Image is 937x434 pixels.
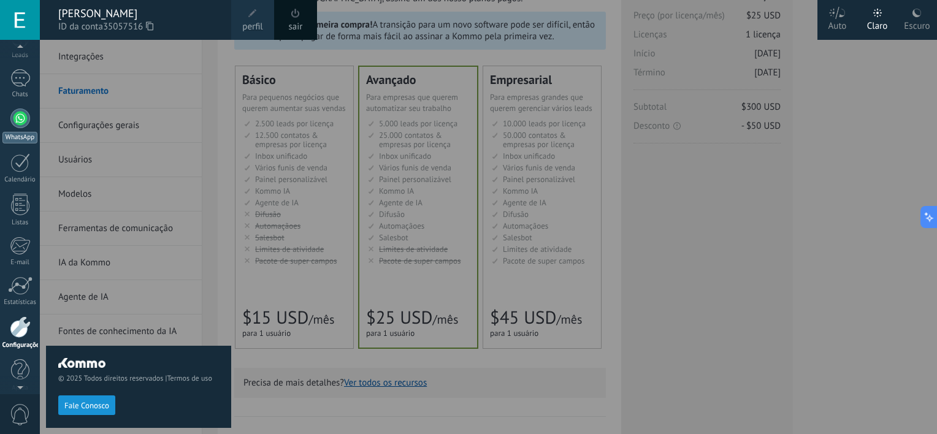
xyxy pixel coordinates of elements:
[2,341,38,349] div: Configurações
[867,8,888,40] div: Claro
[58,20,219,34] span: ID da conta
[2,176,38,184] div: Calendário
[103,20,153,34] span: 35057516
[904,8,930,40] div: Escuro
[2,219,38,227] div: Listas
[289,20,303,34] a: sair
[2,259,38,267] div: E-mail
[2,91,38,99] div: Chats
[242,20,262,34] span: perfil
[64,402,109,410] span: Fale Conosco
[58,400,115,409] a: Fale Conosco
[58,374,219,383] span: © 2025 Todos direitos reservados |
[58,395,115,415] button: Fale Conosco
[2,299,38,306] div: Estatísticas
[828,8,847,40] div: Auto
[167,374,212,383] a: Termos de uso
[2,132,37,143] div: WhatsApp
[58,7,219,20] div: [PERSON_NAME]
